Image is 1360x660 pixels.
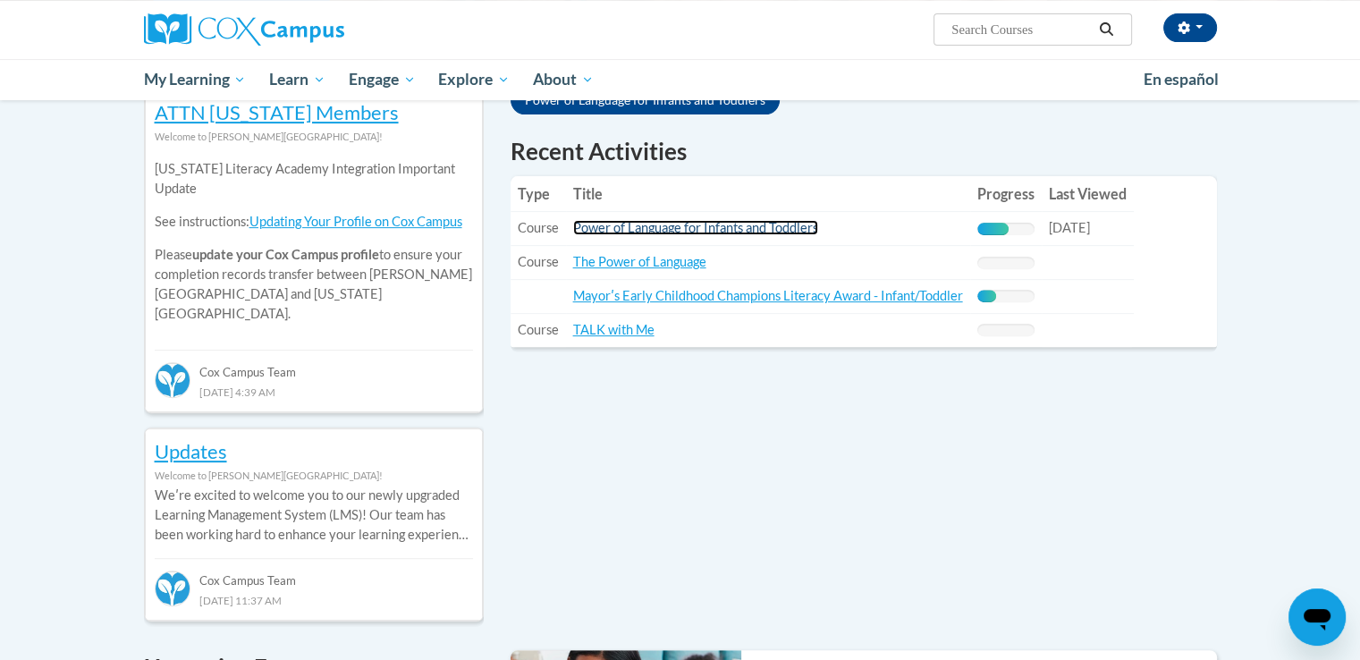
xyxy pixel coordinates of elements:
a: My Learning [132,59,258,100]
div: [DATE] 11:37 AM [155,590,473,610]
span: [DATE] [1049,220,1090,235]
span: Course [518,322,559,337]
p: Weʹre excited to welcome you to our newly upgraded Learning Management System (LMS)! Our team has... [155,486,473,545]
p: See instructions: [155,212,473,232]
div: Cox Campus Team [155,558,473,590]
div: Cox Campus Team [155,350,473,382]
div: [DATE] 4:39 AM [155,382,473,402]
button: Search [1093,19,1119,40]
a: Power of Language for Infants and Toddlers [511,86,780,114]
img: Cox Campus [144,13,344,46]
span: Engage [349,69,416,90]
th: Progress [970,176,1042,212]
a: ATTN [US_STATE] Members [155,100,399,124]
div: Progress, % [977,290,996,302]
a: Updates [155,439,227,463]
img: Cox Campus Team [155,571,190,606]
button: Account Settings [1163,13,1217,42]
span: Course [518,220,559,235]
div: Welcome to [PERSON_NAME][GEOGRAPHIC_DATA]! [155,127,473,147]
a: Mayorʹs Early Childhood Champions Literacy Award - Infant/Toddler [573,288,963,303]
p: [US_STATE] Literacy Academy Integration Important Update [155,159,473,199]
span: My Learning [143,69,246,90]
a: En español [1132,61,1230,98]
th: Last Viewed [1042,176,1134,212]
span: Explore [438,69,510,90]
input: Search Courses [950,19,1093,40]
a: TALK with Me [573,322,655,337]
span: Learn [269,69,325,90]
a: Learn [258,59,337,100]
div: Progress, % [977,223,1009,235]
img: Cox Campus Team [155,362,190,398]
span: About [533,69,594,90]
div: Welcome to [PERSON_NAME][GEOGRAPHIC_DATA]! [155,466,473,486]
th: Title [566,176,970,212]
a: Power of Language for Infants and Toddlers [573,220,818,235]
span: En español [1144,70,1219,89]
a: About [521,59,605,100]
span: Course [518,254,559,269]
th: Type [511,176,566,212]
a: Cox Campus [144,13,484,46]
iframe: Button to launch messaging window [1288,588,1346,646]
div: Main menu [117,59,1244,100]
a: Engage [337,59,427,100]
h1: Recent Activities [511,135,1217,167]
div: Please to ensure your completion records transfer between [PERSON_NAME][GEOGRAPHIC_DATA] and [US_... [155,147,473,337]
a: The Power of Language [573,254,706,269]
b: update your Cox Campus profile [192,247,379,262]
a: Updating Your Profile on Cox Campus [249,214,462,229]
a: Explore [427,59,521,100]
